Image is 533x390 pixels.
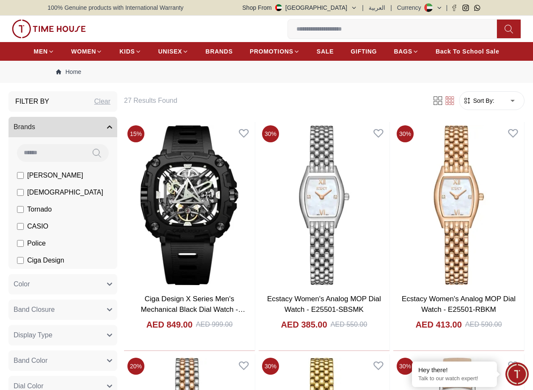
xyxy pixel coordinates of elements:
a: Instagram [462,5,469,11]
input: [DEMOGRAPHIC_DATA] [17,189,24,196]
img: ... [12,20,86,38]
span: Police [27,238,46,249]
img: Ciga Design X Series Men's Mechanical Black Dial Watch - X051-BB01- W5B [124,122,255,288]
span: Sort By: [471,96,494,105]
span: PROMOTIONS [250,47,293,56]
div: AED 550.00 [330,319,367,330]
a: Ecstacy Women's Analog MOP Dial Watch - E25501-SBSMK [267,295,381,314]
a: GIFTING [351,44,377,59]
span: Back To School Sale [436,47,499,56]
span: SALE [317,47,334,56]
span: Brands [14,122,35,132]
span: [DEMOGRAPHIC_DATA] [27,187,103,198]
div: Chat Widget [505,362,529,386]
span: GIFTING [351,47,377,56]
span: 15 % [127,125,144,142]
span: Ciga Design [27,255,64,266]
img: Ecstacy Women's Analog MOP Dial Watch - E25501-SBSMK [259,122,389,288]
a: MEN [34,44,54,59]
div: Currency [397,3,425,12]
button: العربية [369,3,385,12]
input: [PERSON_NAME] [17,172,24,179]
nav: Breadcrumb [48,61,485,83]
span: | [390,3,392,12]
a: BAGS [394,44,418,59]
h4: AED 385.00 [281,319,327,331]
span: Color [14,279,30,289]
span: [PERSON_NAME] [27,170,83,181]
span: KIDS [119,47,135,56]
span: | [446,3,448,12]
div: Clear [94,96,110,107]
button: Brands [8,117,117,137]
button: Sort By: [463,96,494,105]
span: 30 % [397,125,414,142]
span: | [362,3,364,12]
h3: Filter By [15,96,49,107]
input: Ciga Design [17,257,24,264]
a: SALE [317,44,334,59]
span: 30 % [262,358,279,375]
button: Band Closure [8,300,117,320]
a: BRANDS [206,44,233,59]
a: KIDS [119,44,141,59]
img: Ecstacy Women's Analog MOP Dial Watch - E25501-RBKM [393,122,524,288]
input: CASIO [17,223,24,230]
span: 30 % [397,358,414,375]
span: WOMEN [71,47,96,56]
span: 100% Genuine products with International Warranty [48,3,183,12]
span: CASIO [27,221,48,232]
span: Tornado [27,204,52,215]
a: PROMOTIONS [250,44,300,59]
span: Band Closure [14,305,55,315]
button: Color [8,274,117,294]
span: BAGS [394,47,412,56]
span: MEN [34,47,48,56]
a: Whatsapp [474,5,480,11]
a: Back To School Sale [436,44,499,59]
a: Ecstacy Women's Analog MOP Dial Watch - E25501-RBKM [402,295,516,314]
div: AED 999.00 [196,319,232,330]
input: Tornado [17,206,24,213]
a: Ciga Design X Series Men's Mechanical Black Dial Watch - X051-BB01- W5B [141,295,245,325]
span: UNISEX [158,47,182,56]
span: Display Type [14,330,52,340]
div: AED 590.00 [465,319,502,330]
a: UNISEX [158,44,189,59]
p: Talk to our watch expert! [418,375,491,382]
a: WOMEN [71,44,103,59]
span: 30 % [262,125,279,142]
button: Shop From[GEOGRAPHIC_DATA] [243,3,357,12]
span: BRANDS [206,47,233,56]
h6: 27 Results Found [124,96,422,106]
a: Home [56,68,81,76]
span: Band Color [14,356,48,366]
button: Band Color [8,350,117,371]
img: United Arab Emirates [275,4,282,11]
input: Police [17,240,24,247]
div: Hey there! [418,366,491,374]
a: Facebook [451,5,457,11]
h4: AED 413.00 [415,319,462,331]
h4: AED 849.00 [146,319,192,331]
span: 20 % [127,358,144,375]
button: Display Type [8,325,117,345]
